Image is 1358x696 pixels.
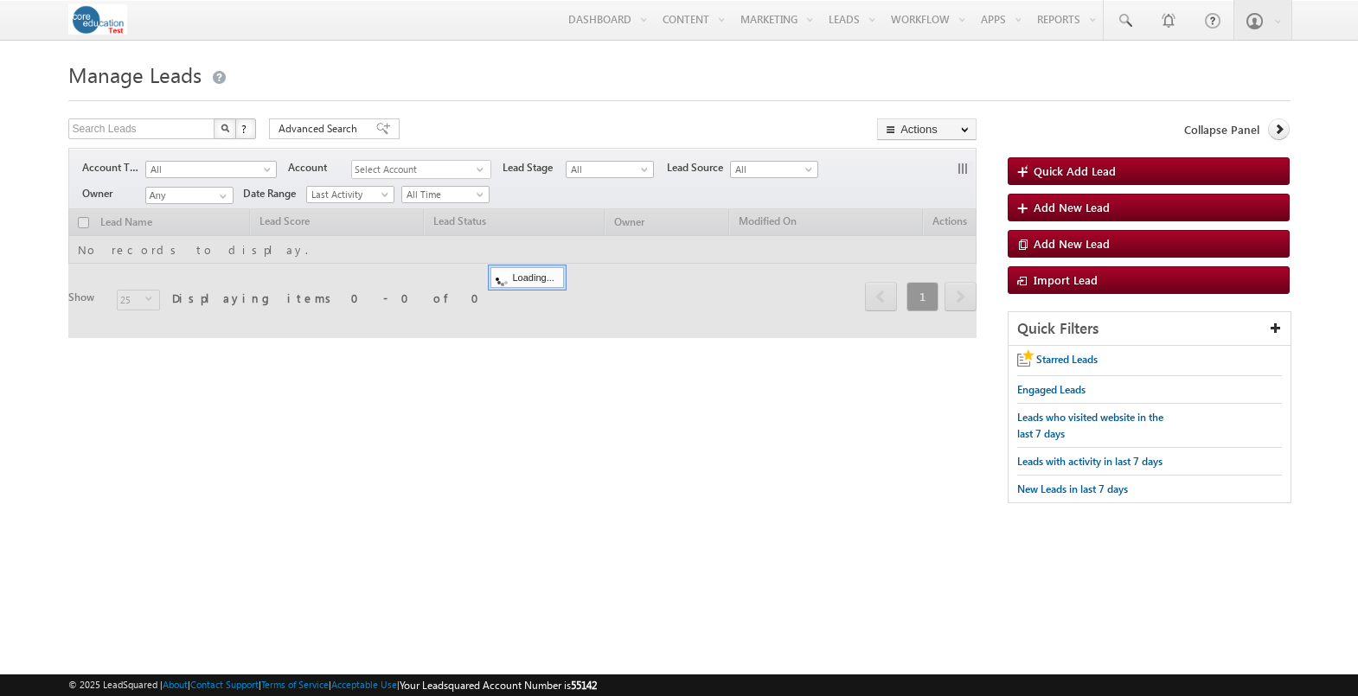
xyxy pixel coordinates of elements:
[279,121,362,137] span: Advanced Search
[261,679,329,690] a: Terms of Service
[566,161,654,178] a: All
[163,679,188,690] a: About
[352,161,477,179] span: Select Account
[730,161,818,178] a: All
[331,679,397,690] a: Acceptable Use
[731,162,813,177] span: All
[351,160,491,179] div: Select Account
[82,186,145,201] span: Owner
[1184,122,1259,137] span: Collapse Panel
[306,186,394,203] a: Last Activity
[288,160,351,176] span: Account
[68,677,597,693] span: © 2025 LeadSquared | | | | |
[1017,455,1163,468] span: Leads with activity in last 7 days
[68,61,202,88] span: Manage Leads
[146,162,266,177] span: All
[402,187,484,202] span: All Time
[221,124,229,132] img: Search
[210,188,232,205] a: Show All Items
[1017,482,1128,495] span: New Leads in last 7 days
[477,165,490,173] span: select
[490,267,564,288] div: Loading...
[243,186,306,201] span: Date Range
[307,187,389,202] span: Last Activity
[567,162,649,177] span: All
[235,118,256,139] button: ?
[1034,163,1116,178] span: Quick Add Lead
[401,186,490,203] a: All Time
[1017,411,1163,440] span: Leads who visited website in the last 7 days
[1034,236,1110,251] span: Add New Lead
[503,160,566,176] span: Lead Stage
[1017,383,1086,396] span: Engaged Leads
[1009,312,1291,346] div: Quick Filters
[82,160,145,176] span: Account Type
[68,4,128,35] img: Custom Logo
[877,118,977,140] button: Actions
[400,679,597,692] span: Your Leadsquared Account Number is
[190,679,259,690] a: Contact Support
[571,679,597,692] span: 55142
[1034,272,1098,287] span: Import Lead
[1034,200,1110,214] span: Add New Lead
[241,121,249,136] span: ?
[145,161,277,178] a: All
[1036,353,1098,366] span: Starred Leads
[145,187,234,204] input: Type to Search
[667,160,730,176] span: Lead Source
